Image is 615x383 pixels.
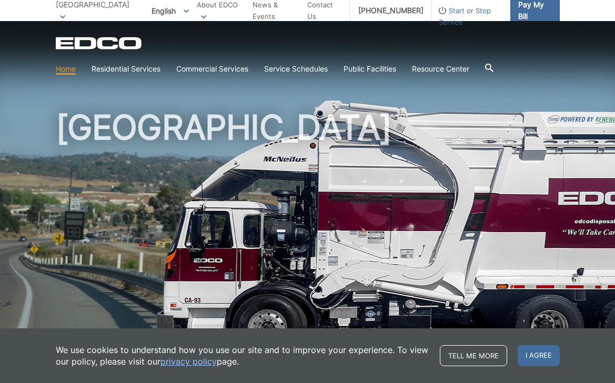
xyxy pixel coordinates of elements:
[344,63,396,75] a: Public Facilities
[160,356,217,367] a: privacy policy
[518,345,560,366] span: I agree
[440,345,507,366] a: Tell me more
[264,63,328,75] a: Service Schedules
[176,63,248,75] a: Commercial Services
[56,110,560,341] h1: [GEOGRAPHIC_DATA]
[412,63,469,75] a: Resource Center
[92,63,160,75] a: Residential Services
[56,63,76,75] a: Home
[144,2,197,19] span: English
[56,37,143,49] a: EDCD logo. Return to the homepage.
[56,344,429,367] p: We use cookies to understand how you use our site and to improve your experience. To view our pol...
